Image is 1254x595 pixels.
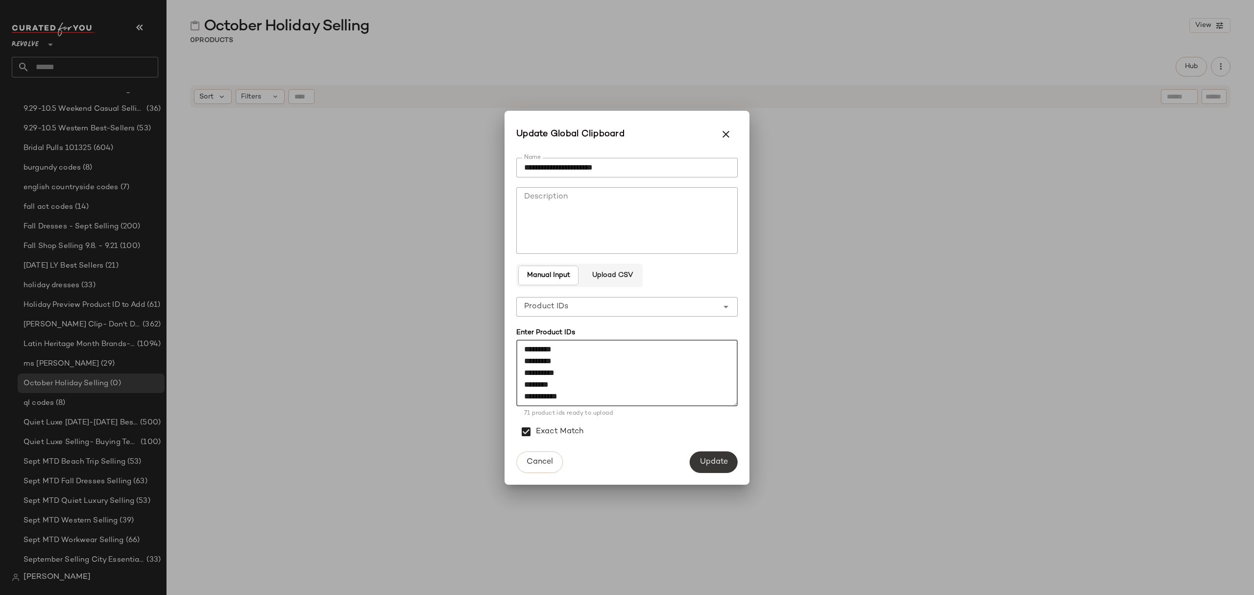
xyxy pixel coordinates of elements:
[591,272,632,279] span: Upload CSV
[526,457,553,467] span: Cancel
[527,272,570,279] span: Manual Input
[690,451,738,473] button: Update
[518,266,579,285] button: Manual Input
[516,451,563,473] button: Cancel
[516,327,738,338] div: Enter Product IDs
[699,457,728,467] span: Update
[524,409,730,418] div: 71 product ids ready to upload
[583,266,640,285] button: Upload CSV
[516,127,625,141] span: Update Global Clipboard
[536,418,584,446] label: Exact Match
[524,301,569,313] span: Product IDs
